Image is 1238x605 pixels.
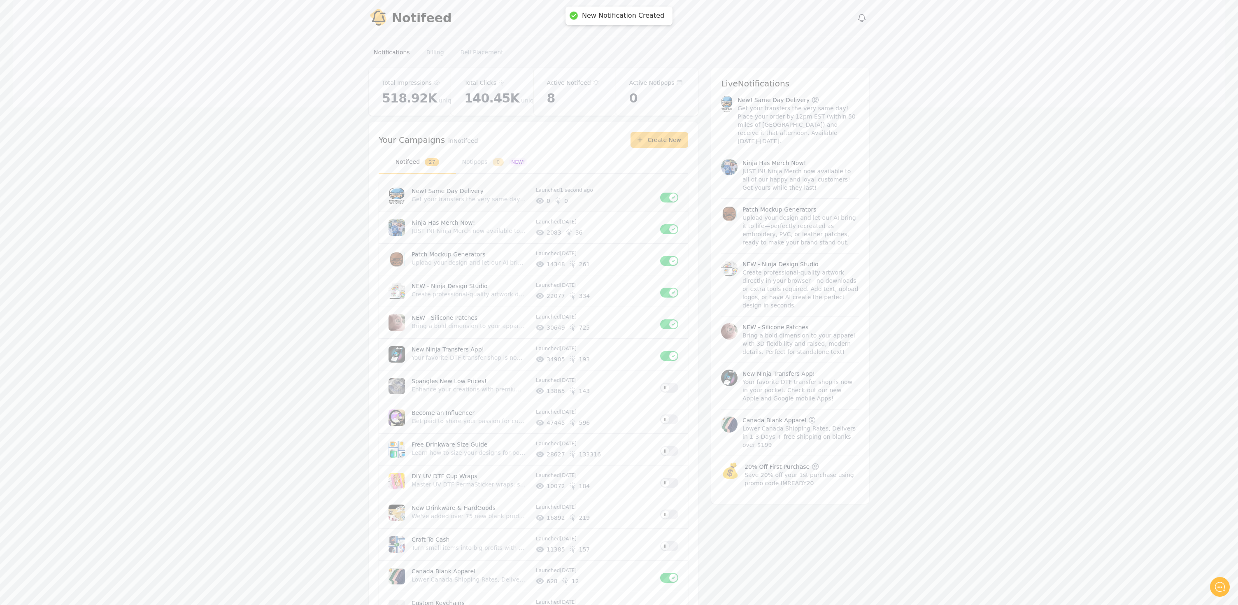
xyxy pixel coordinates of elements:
a: NEW - Silicone PatchesBring a bold dimension to your apparel with 3D flexibility and raised, mode... [379,307,688,338]
a: Free Drinkware Size GuideLearn how to size your designs for popular drinkware styles, from tumble... [379,434,688,465]
span: 0 [629,91,638,106]
p: Upload your design and let our AI bring it to life—perfectly recreated as embroidery, PVC, or lea... [412,258,526,267]
span: unique [439,96,458,105]
p: Launched [536,472,654,479]
span: # of unique impressions [547,323,565,332]
p: Active Notipops [629,78,675,88]
p: Launched [536,535,654,542]
span: # of unique clicks [579,450,601,458]
p: Launched [536,409,654,415]
p: Launched [536,250,654,257]
p: Your favorite DTF transfer shop is now in your pocket. Check out our new Apple and Google mobile ... [412,354,526,362]
span: 0 [493,158,504,166]
span: unique [521,96,541,105]
a: Craft To CashTurn small items into big profits with this free DTF guide—includes steps, costs, an... [379,529,688,560]
button: Create New [631,132,688,148]
button: New conversation [13,109,152,126]
iframe: gist-messenger-bubble-iframe [1210,577,1230,597]
span: # of unique clicks [572,577,579,585]
button: Notipops0NEW! [456,151,533,174]
p: NEW - Ninja Design Studio [412,282,529,290]
img: Your Company [369,8,389,28]
span: 27 [425,158,439,166]
span: # of unique clicks [579,482,590,490]
a: Ninja Has Merch Now!JUST IN! Ninja Merch now available to all of our happy and loyal customers! G... [379,212,688,243]
time: 2025-07-17T12:59:48.225Z [560,441,577,447]
span: # of unique clicks [579,355,590,363]
span: 518.92K [382,91,437,106]
time: 2025-08-13T16:11:55.709Z [560,346,577,351]
p: Get your transfers the very same day! Place your order by 12pm EST (within 50 miles of [GEOGRAPHI... [412,195,526,203]
h1: Hello! [12,40,152,53]
span: 💰 [721,463,740,487]
time: 2025-07-09T18:07:57.753Z [560,472,577,478]
span: NEW! [509,158,527,166]
h3: Live Notifications [721,78,859,89]
time: 2025-07-18T18:44:57.675Z [560,409,577,415]
time: 2025-06-16T17:49:25.543Z [560,568,577,573]
p: Patch Mockup Generators [742,205,817,214]
p: Patch Mockup Generators [412,250,529,258]
p: Ninja Has Merch Now! [412,219,529,227]
a: Become an InfluencerGet paid to share your passion for custom apparel with your audience. Apply [... [379,402,688,433]
a: NEW - Ninja Design StudioCreate professional-quality artwork directly in your browser - no downlo... [379,275,688,307]
p: Launched [536,504,654,510]
span: # of unique clicks [575,228,583,237]
span: # of unique clicks [579,387,590,395]
span: # of unique impressions [547,577,558,585]
p: NEW - Silicone Patches [742,323,808,331]
p: Free Drinkware Size Guide [412,440,529,449]
span: # of unique clicks [579,514,590,522]
span: # of unique impressions [547,197,550,205]
p: New Ninja Transfers App! [742,370,815,378]
time: 2025-07-01T13:34:44.833Z [560,536,577,542]
p: JUST IN! Ninja Merch now available to all of our happy and loyal customers! Get yours while they ... [412,227,526,235]
p: Bring a bold dimension to your apparel with 3D flexibility and raised, modern details. Perfect fo... [412,322,526,330]
p: Your favorite DTF transfer shop is now in your pocket. Check out our new Apple and Google mobile ... [742,378,859,403]
p: New Ninja Transfers App! [412,345,529,354]
span: # of unique impressions [547,228,561,237]
p: Canada Blank Apparel [742,416,806,424]
p: Upload your design and let our AI bring it to life—perfectly recreated as embroidery, PVC, or lea... [742,214,859,247]
span: # of unique clicks [579,545,590,554]
span: We run on Gist [69,288,104,293]
span: # of unique impressions [547,355,565,363]
div: New Notification Created [582,12,664,20]
p: in Notifeed [448,137,478,145]
span: New conversation [53,114,99,121]
p: Create professional-quality artwork directly in your browser - no downloads or extra tools requir... [412,290,526,298]
p: Craft To Cash [412,535,529,544]
span: # of unique impressions [547,545,565,554]
p: Launched [536,187,654,193]
p: Master UV DTF PermaSticker wraps: size designs, apply without air bubbles, and press like a pro. [412,480,526,489]
p: Become an Influencer [412,409,529,417]
a: Bell Placement [456,45,508,60]
a: New! Same Day DeliveryGet your transfers the very same day! Place your order by 12pm EST (within ... [379,180,688,212]
p: NEW - Ninja Design Studio [742,260,819,268]
span: # of unique clicks [579,323,590,332]
p: We've added over 75 new blank products to our Drinkware & Hardgoods category. Shop Now [412,512,526,520]
p: Canada Blank Apparel [412,567,529,575]
p: Lower Canada Shipping Rates, Delivers in 1-3 Days + free shipping on blanks over $199 [412,575,526,584]
p: JUST IN! Ninja Merch now available to all of our happy and loyal customers! Get yours while they ... [742,167,859,192]
p: Launched [536,440,654,447]
span: # of unique clicks [579,419,590,427]
p: Bring a bold dimension to your apparel with 3D flexibility and raised, modern details. Perfect fo... [742,331,859,356]
p: Get paid to share your passion for custom apparel with your audience. Apply [DATE] in seconds! [412,417,526,425]
p: Total Clicks [464,78,496,88]
p: New! Same Day Delivery [412,187,529,195]
span: # of unique impressions [547,482,565,490]
time: 2025-09-15T16:05:36.464Z [560,251,577,256]
p: 20% Off First Purchase [745,463,810,471]
a: New Drinkware & HardGoodsWe've added over 75 new blank products to our Drinkware & Hardgoods cate... [379,497,688,528]
a: Notifeed [369,8,452,28]
p: Launched [536,219,654,225]
p: New! Same Day Delivery [738,96,810,104]
a: DIY UV DTF Cup WrapsMaster UV DTF PermaSticker wraps: size designs, apply without air bubbles, an... [379,465,688,497]
time: 2025-08-01T20:27:06.612Z [560,377,577,383]
p: Launched [536,377,654,384]
a: Spangles New Low Prices!Enhance your creations with premium Spangle Transfers. Vibrant, flat, hol... [379,370,688,402]
h3: Your Campaigns [379,134,445,146]
p: Active Notifeed [547,78,591,88]
p: Get your transfers the very same day! Place your order by 12pm EST (within 50 miles of [GEOGRAPHI... [738,104,859,145]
